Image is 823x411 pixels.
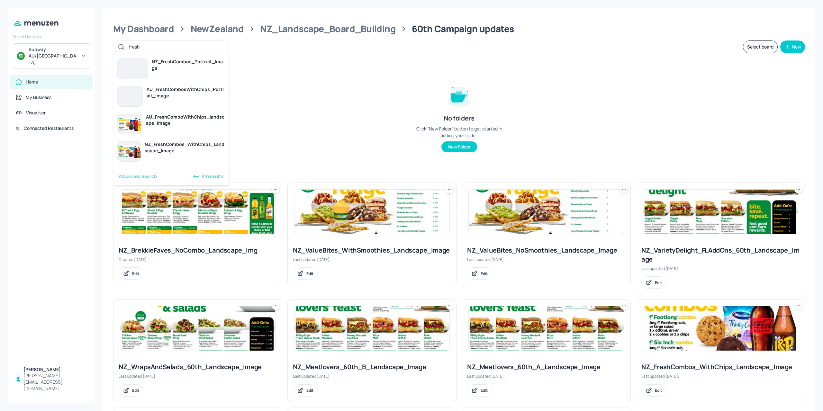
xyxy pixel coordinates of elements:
div: NZ_Landscape_Board_Building [260,23,395,35]
div: NZ_BrekkieFaves_NoCombo_Landscape_Img [119,246,277,255]
div: NZ_VarietyDelight_FLAddOns_60th_Landscape_Image [641,246,800,264]
img: 2025-07-18-17528017392816efqd3drsaw.jpeg [469,306,624,351]
div: Subway AU/[GEOGRAPHIC_DATA] [29,46,77,66]
div: Select [145,156,164,164]
div: Created [DATE]. [119,257,277,262]
div: All results [193,173,224,180]
div: 60th Campaign updates [412,23,514,35]
div: Last updated [DATE]. [641,266,800,271]
div: NZ_FreshCombos_Portrait_Image [152,58,225,71]
div: Last updated [DATE]. [467,257,625,262]
button: New Folder [441,141,477,152]
img: 2025-07-15-1752546609016rv5o7xcvjpf.jpeg [120,190,275,234]
div: Click “New Folder” button to get started in adding your folder. [411,125,507,139]
div: My Dashboard [113,23,174,35]
div: Last updated [DATE]. [119,373,277,379]
img: 2025-07-18-17528146911578271vpyb1md.jpeg [294,190,449,234]
div: AU_FreshCombosWithChips_Portrait_Image [147,86,225,99]
div: No folders [444,114,474,123]
div: NZ_WrapsAndSalads_60th_Landscape_Image [119,362,277,371]
div: AU_FreshComboWithChips_landscape_Image [146,114,225,127]
div: Last updated [DATE]. [467,373,625,379]
div: Edit [481,388,488,393]
img: 2025-08-08-1754617597944j8a8g1o4n7.jpeg [469,190,624,234]
div: Select [146,129,165,136]
div: NZ_ValueBites_NoSmoothies_Landscape_Image [467,246,625,255]
div: Edit [655,280,662,285]
button: Select board [743,40,778,53]
div: Select Location [13,34,90,40]
img: 2025-07-18-17528017392816efqd3drsaw.jpeg [294,306,449,351]
div: [PERSON_NAME] [23,366,87,373]
img: NZ_FreshCombos_WithChips_Landscape_Image [118,141,141,161]
img: 2025-07-18-1752811212425o3wjb5ght3.jpeg [643,190,798,234]
div: New [792,45,801,49]
div: Edit [132,271,139,276]
img: AU_FreshComboWithChips_landscape_Image [118,114,142,134]
img: avatar [17,52,25,60]
div: Edit [306,388,313,393]
div: Edit [167,156,181,164]
div: Edit [168,102,183,109]
div: Edit [655,388,662,393]
div: My Business [26,94,51,101]
img: 2025-08-07-1754530758715o9wirw7hz7m.jpeg [643,306,798,351]
div: Last updated [DATE]. [293,257,451,262]
div: Edit [306,271,313,276]
div: Select [147,102,166,109]
div: Edit [132,388,139,393]
div: Edit [174,74,188,81]
button: New [780,40,805,53]
div: NZ_Meatlovers_60th_A_Landscape_Image [467,362,625,371]
div: NZ_FreshCombos_WithChips_Landscape_Image [641,362,800,371]
div: NZ_ValueBites_WithSmoothies_Landscape_Image [293,246,451,255]
div: Last updated [DATE]. [641,373,800,379]
div: Advanced Search [119,173,157,180]
div: Connected Restaurants [24,125,74,131]
div: Visualiser [26,110,46,116]
div: [PERSON_NAME][EMAIL_ADDRESS][DOMAIN_NAME] [23,372,87,392]
div: NZ_Meatlovers_60th_B_Landscape_Image [293,362,451,371]
div: Edit [481,271,488,276]
div: Select [152,74,171,81]
div: NZ_FreshCombos_WithChips_Landscape_Image [145,141,225,154]
div: Edit [168,129,183,136]
img: 2025-07-18-1752810747331as3196akj5.jpeg [120,306,275,351]
div: Home [26,79,38,85]
input: Search in Menuzen [129,42,222,51]
img: folder-empty [443,79,475,111]
div: NewZealand [191,23,244,35]
div: Last updated [DATE]. [293,373,451,379]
